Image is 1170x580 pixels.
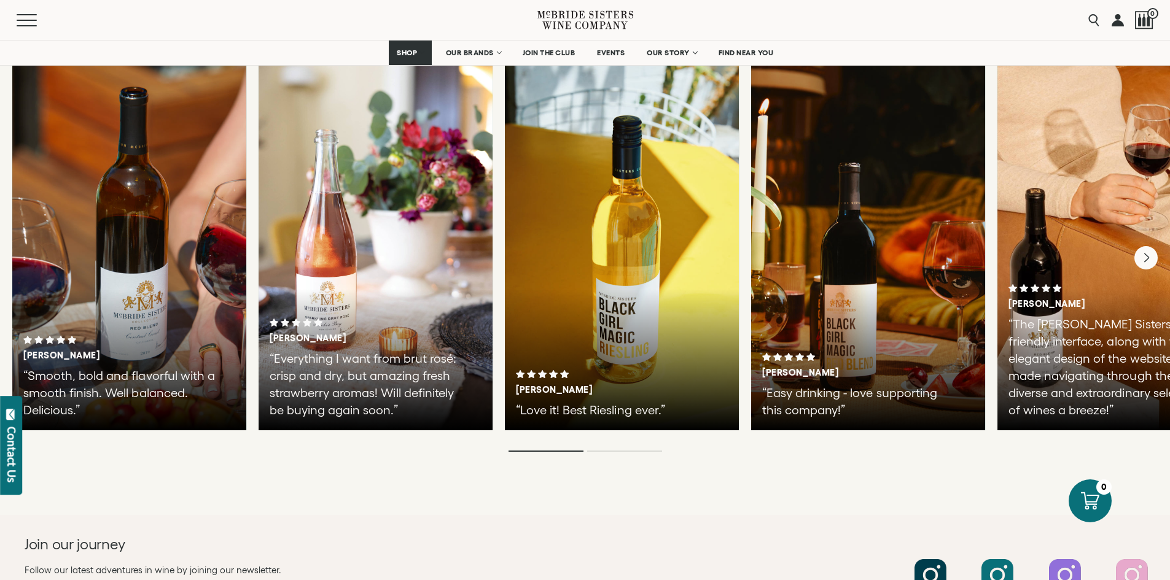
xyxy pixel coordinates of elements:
[389,41,432,65] a: SHOP
[515,41,583,65] a: JOIN THE CLUB
[446,48,494,57] span: OUR BRANDS
[587,450,662,452] li: Page dot 2
[762,384,959,419] p: “Easy drinking - love supporting this company!”
[1147,8,1158,19] span: 0
[6,427,18,482] div: Contact Us
[516,401,713,419] p: “Love it! Best Riesling ever.”
[270,350,467,419] p: “Everything I want from brut rosé: crisp and dry, but amazing fresh strawberry aromas! Will defin...
[23,367,220,419] p: “Smooth, bold and flavorful with a smooth finish. Well balanced. Delicious.”
[1134,246,1158,269] button: Next
[1096,479,1112,495] div: 0
[639,41,704,65] a: OUR STORY
[17,14,61,26] button: Mobile Menu Trigger
[597,48,625,57] span: EVENTS
[589,41,633,65] a: EVENTS
[711,41,782,65] a: FIND NEAR YOU
[523,48,575,57] span: JOIN THE CLUB
[762,367,932,378] h3: [PERSON_NAME]
[719,48,774,57] span: FIND NEAR YOU
[25,535,529,554] h2: Join our journey
[270,333,439,344] h3: [PERSON_NAME]
[438,41,509,65] a: OUR BRANDS
[509,450,583,452] li: Page dot 1
[23,350,193,361] h3: [PERSON_NAME]
[397,48,418,57] span: SHOP
[516,384,685,395] h3: [PERSON_NAME]
[647,48,690,57] span: OUR STORY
